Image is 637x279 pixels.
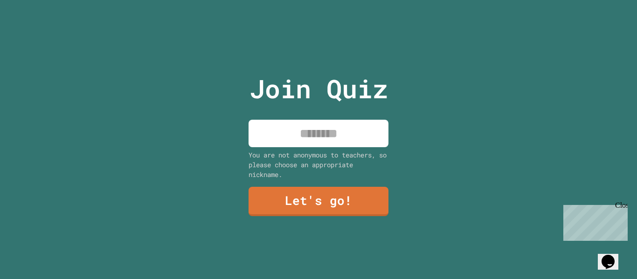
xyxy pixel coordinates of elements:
div: Chat with us now!Close [4,4,64,59]
div: You are not anonymous to teachers, so please choose an appropriate nickname. [249,150,388,179]
a: Let's go! [249,187,388,216]
p: Join Quiz [249,69,388,108]
iframe: chat widget [560,201,628,241]
iframe: chat widget [598,242,628,270]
